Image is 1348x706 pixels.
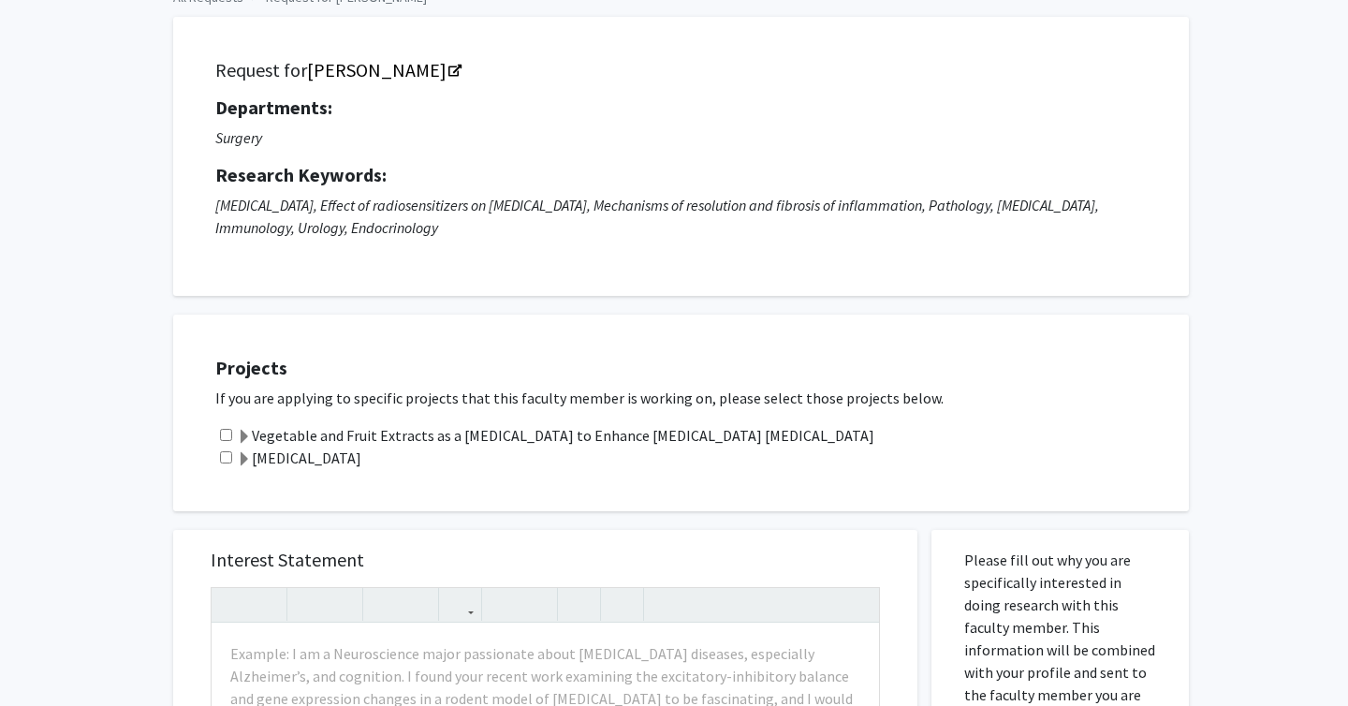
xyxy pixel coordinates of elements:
button: Unordered list [487,588,520,621]
label: Vegetable and Fruit Extracts as a [MEDICAL_DATA] to Enhance [MEDICAL_DATA] [MEDICAL_DATA] [237,424,874,447]
iframe: Chat [14,622,80,692]
strong: Projects [215,356,287,379]
button: Superscript [368,588,401,621]
h5: Request for [215,59,1147,81]
i: Surgery [215,128,262,147]
button: Strong (Ctrl + B) [292,588,325,621]
button: Subscript [401,588,433,621]
i: [MEDICAL_DATA], Effect of radiosensitizers on [MEDICAL_DATA], Mechanisms of resolution and fibros... [215,196,1099,237]
button: Link [444,588,476,621]
button: Fullscreen [842,588,874,621]
a: Opens in a new tab [307,58,460,81]
button: Ordered list [520,588,552,621]
button: Insert horizontal rule [606,588,638,621]
button: Redo (Ctrl + Y) [249,588,282,621]
label: [MEDICAL_DATA] [237,447,361,469]
h5: Interest Statement [211,549,880,571]
button: Undo (Ctrl + Z) [216,588,249,621]
p: If you are applying to specific projects that this faculty member is working on, please select th... [215,387,1170,409]
strong: Departments: [215,96,332,119]
button: Emphasis (Ctrl + I) [325,588,358,621]
button: Remove format [563,588,595,621]
strong: Research Keywords: [215,163,387,186]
